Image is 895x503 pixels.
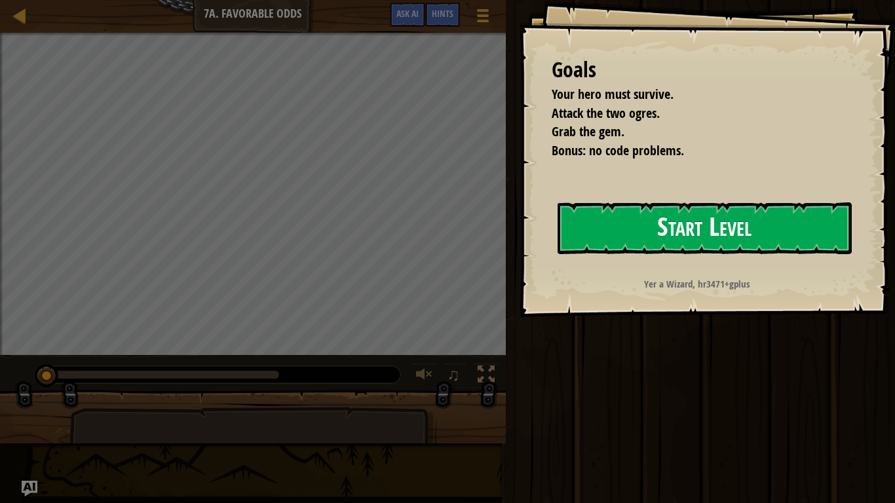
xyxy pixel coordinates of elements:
button: ♫ [444,363,467,390]
span: Hints [432,7,453,20]
div: Goals [552,55,849,85]
span: Your hero must survive. [552,85,674,103]
button: Ask AI [390,3,425,27]
span: Yer a Wizard, [644,277,698,291]
span: Bonus: no code problems. [552,141,684,159]
span: ♫ [447,365,460,384]
span: Ask AI [396,7,419,20]
li: Bonus: no code problems. [535,141,846,160]
li: Your hero must survive. [535,85,846,104]
span: Grab the gem. [552,122,624,140]
button: Toggle fullscreen [473,363,499,390]
li: Grab the gem. [535,122,846,141]
button: Show game menu [467,3,499,33]
button: Ask AI [22,481,37,496]
span: Attack the two ogres. [552,104,660,122]
button: Adjust volume [411,363,438,390]
li: Attack the two ogres. [535,104,846,123]
span: hr3471+gplus [698,277,750,291]
button: Start Level [558,202,852,254]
